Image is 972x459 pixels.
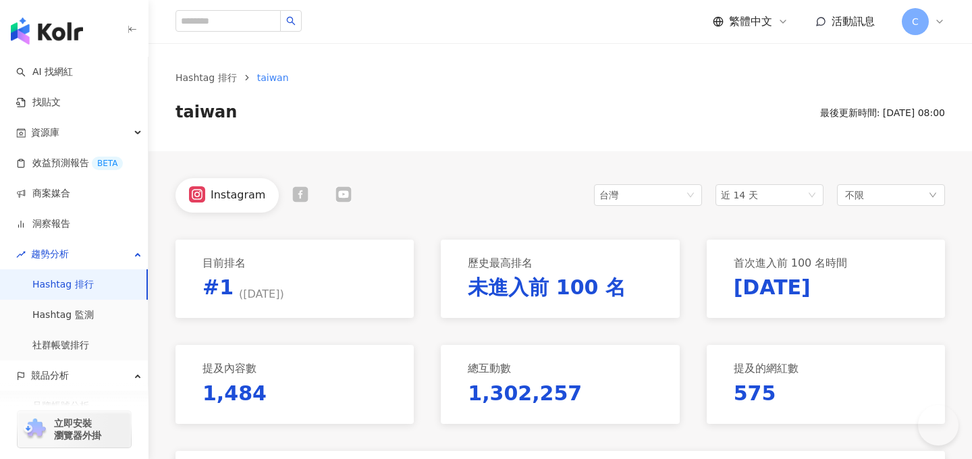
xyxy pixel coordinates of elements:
p: [DATE] [734,273,811,302]
span: 活動訊息 [832,15,875,28]
p: 提及的網紅數 [734,361,799,376]
span: ( [DATE] ) [239,287,284,302]
a: searchAI 找網紅 [16,65,73,79]
p: 提及內容數 [202,361,256,376]
a: Hashtag 排行 [32,278,94,292]
p: 1,302,257 [468,379,582,408]
span: 最後更新時間: [DATE] 08:00 [820,107,945,118]
a: 商案媒合 [16,187,70,200]
span: 不限 [845,188,864,202]
span: rise [16,250,26,259]
a: 效益預測報告BETA [16,157,123,170]
span: 趨勢分析 [31,239,69,269]
div: Instagram [211,188,265,202]
a: 找貼文 [16,96,61,109]
p: 未進入前 100 名 [468,273,626,302]
span: 資源庫 [31,117,59,148]
p: #1 [202,273,284,302]
span: 繁體中文 [729,14,772,29]
div: 台灣 [599,185,643,205]
img: chrome extension [22,418,48,440]
a: 社群帳號排行 [32,339,89,352]
span: down [929,191,937,199]
a: chrome extension立即安裝 瀏覽器外掛 [18,411,131,448]
iframe: Help Scout Beacon - Open [918,405,959,446]
span: C [912,14,919,29]
p: 歷史最高排名 [468,256,533,271]
span: search [286,16,296,26]
p: 總互動數 [468,361,511,376]
a: Hashtag 排行 [173,70,240,85]
p: 目前排名 [202,256,246,271]
a: Hashtag 監測 [32,308,94,322]
p: 1,484 [202,379,267,408]
a: 洞察報告 [16,217,70,231]
span: taiwan [257,72,289,83]
span: taiwan [175,101,237,124]
p: 首次進入前 100 名時間 [734,256,848,271]
span: 競品分析 [31,360,69,391]
span: 立即安裝 瀏覽器外掛 [54,417,101,441]
span: 近 14 天 [721,190,758,200]
p: 575 [734,379,776,408]
img: logo [11,18,83,45]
